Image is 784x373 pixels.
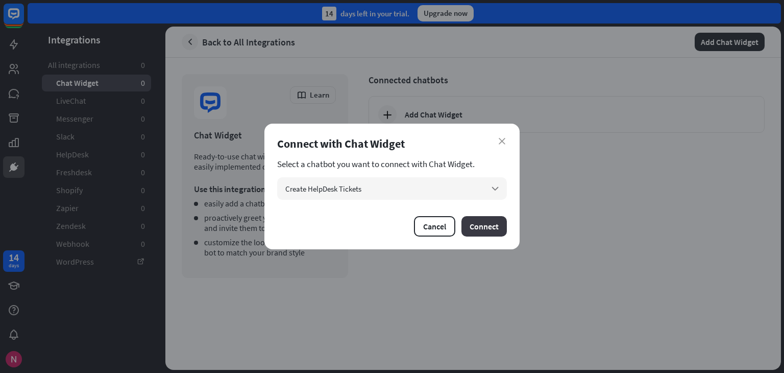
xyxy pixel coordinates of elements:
button: Cancel [414,216,455,237]
button: Open LiveChat chat widget [8,4,39,35]
i: arrow_down [489,183,501,194]
i: close [499,138,505,145]
button: Connect [461,216,507,237]
span: Create HelpDesk Tickets [285,184,361,194]
div: Connect with Chat Widget [277,136,507,151]
section: Select a chatbot you want to connect with Chat Widget. [277,159,507,169]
